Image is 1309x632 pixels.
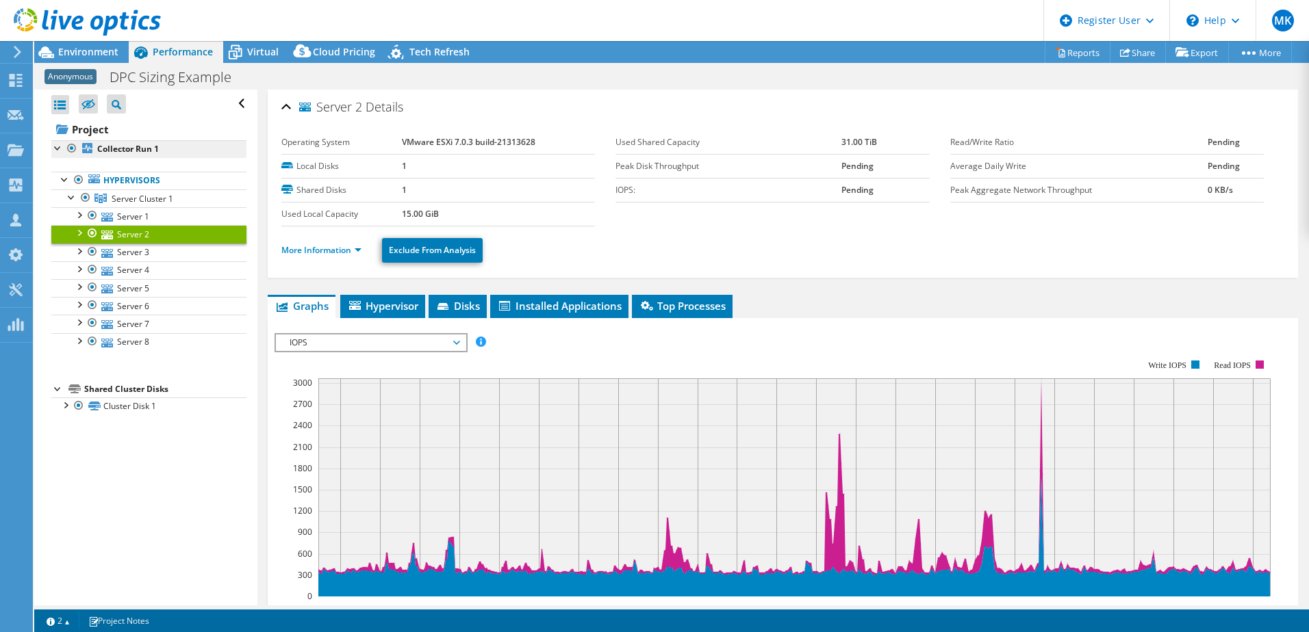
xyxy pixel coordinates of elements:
[1202,603,1223,615] text: 11:00
[293,377,312,389] text: 3000
[313,45,375,58] span: Cloud Pricing
[402,136,535,148] b: VMware ESXi 7.0.3 build-21313628
[51,140,246,158] a: Collector Run 1
[299,101,362,114] span: Server 2
[964,603,985,615] text: 05:00
[51,118,246,140] a: Project
[1162,603,1184,615] text: 10:00
[293,484,312,495] text: 1500
[841,184,874,196] b: Pending
[1043,603,1065,615] text: 07:00
[293,462,312,474] text: 1800
[281,135,402,149] label: Operating System
[103,70,253,85] h1: DPC Sizing Example
[615,135,841,149] label: Used Shared Capacity
[281,183,402,197] label: Shared Disks
[615,159,841,173] label: Peak Disk Throughput
[382,238,483,263] a: Exclude From Analysis
[1004,603,1025,615] text: 06:00
[281,207,402,221] label: Used Local Capacity
[369,603,390,615] text: 14:00
[37,612,79,629] a: 2
[112,193,173,205] span: Server Cluster 1
[1110,42,1166,63] a: Share
[51,333,246,351] a: Server 8
[615,183,841,197] label: IOPS:
[298,548,312,559] text: 600
[247,45,279,58] span: Virtual
[58,45,118,58] span: Environment
[45,69,97,84] span: Anonymous
[293,398,312,410] text: 2700
[153,45,213,58] span: Performance
[1272,10,1294,31] span: MK
[805,603,826,615] text: 01:00
[924,603,945,615] text: 04:00
[1045,42,1110,63] a: Reports
[51,207,246,225] a: Server 1
[1208,184,1233,196] b: 0 KB/s
[402,208,439,220] b: 15.00 GiB
[841,160,874,172] b: Pending
[51,397,246,415] a: Cluster Disk 1
[97,143,159,155] b: Collector Run 1
[885,603,906,615] text: 03:00
[1148,360,1186,370] text: Write IOPS
[281,244,361,256] a: More Information
[298,569,312,581] text: 300
[765,603,787,615] text: 00:00
[568,603,589,615] text: 19:00
[1165,42,1229,63] a: Export
[409,603,430,615] text: 15:00
[293,441,312,453] text: 2100
[1242,603,1263,615] text: 12:00
[402,160,407,172] b: 1
[51,189,246,207] a: Server Cluster 1
[307,590,312,602] text: 0
[1228,42,1292,63] a: More
[726,603,747,615] text: 23:00
[79,612,159,629] a: Project Notes
[950,135,1208,149] label: Read/Write Ratio
[51,243,246,261] a: Server 3
[950,183,1208,197] label: Peak Aggregate Network Throughput
[293,419,312,431] text: 2400
[647,603,668,615] text: 21:00
[607,603,628,615] text: 20:00
[275,299,329,313] span: Graphs
[51,315,246,332] a: Server 7
[402,184,407,196] b: 1
[845,603,866,615] text: 02:00
[950,159,1208,173] label: Average Daily Write
[1186,14,1199,27] svg: \n
[51,172,246,189] a: Hypervisors
[51,261,246,279] a: Server 4
[329,603,351,615] text: 13:00
[51,225,246,243] a: Server 2
[1214,360,1251,370] text: Read IOPS
[841,136,877,148] b: 31.00 TiB
[293,505,312,516] text: 1200
[283,334,459,351] span: IOPS
[51,279,246,297] a: Server 5
[1208,160,1240,172] b: Pending
[639,299,726,313] span: Top Processes
[488,603,509,615] text: 17:00
[1123,603,1144,615] text: 09:00
[51,297,246,315] a: Server 6
[84,381,246,397] div: Shared Cluster Disks
[1083,603,1104,615] text: 08:00
[347,299,418,313] span: Hypervisor
[448,603,470,615] text: 16:00
[281,159,402,173] label: Local Disks
[497,299,622,313] span: Installed Applications
[435,299,480,313] span: Disks
[298,526,312,538] text: 900
[528,603,549,615] text: 18:00
[409,45,470,58] span: Tech Refresh
[366,98,403,115] span: Details
[1208,136,1240,148] b: Pending
[687,603,708,615] text: 22:00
